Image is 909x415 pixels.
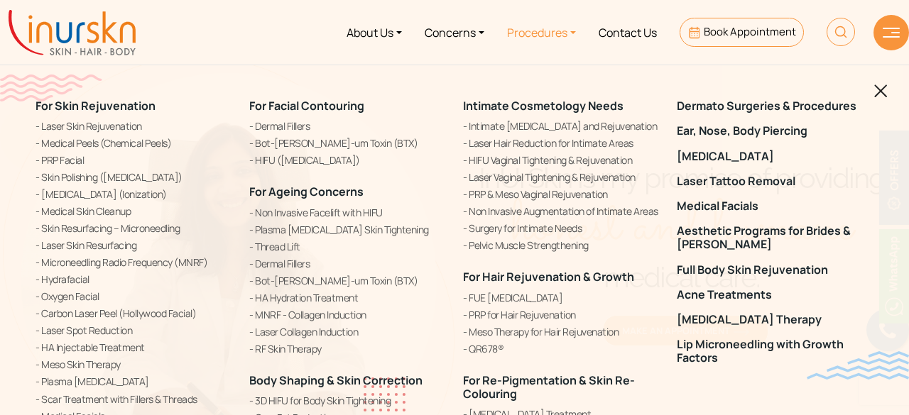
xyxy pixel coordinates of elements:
[463,204,660,218] a: Non Invasive Augmentation of Intimate Areas
[249,306,446,321] a: MNRF - Collagen Induction
[677,313,873,326] a: [MEDICAL_DATA] Therapy
[36,289,232,304] a: Oxygen Facial
[677,262,873,276] a: Full Body Skin Rejuvenation
[249,184,364,199] a: For Ageing Concerns
[249,341,446,355] a: RF Skin Therapy
[249,289,446,304] a: HA Hydration Treatment
[36,98,156,114] a: For Skin Rejuvenation
[249,118,446,133] a: Dermal Fillers
[463,98,624,114] a: Intimate Cosmetology Needs
[249,393,446,408] a: 3D HIFU for Body Skin Tightening
[677,175,873,188] a: Laser Tattoo Removal
[463,289,660,304] a: FUE [MEDICAL_DATA]
[36,391,232,406] a: Scar Treatment with Fillers & Threads
[36,221,232,236] a: Skin Resurfacing – Microneedling
[36,357,232,372] a: Meso Skin Therapy
[496,6,587,59] a: Procedures
[36,204,232,218] a: Medical Skin Cleanup
[36,118,232,133] a: Laser Skin Rejuvenation
[335,6,413,59] a: About Us
[874,84,888,98] img: blackclosed
[36,306,232,321] a: Carbon Laser Peel (Hollywood Facial)
[677,99,873,113] a: Dermato Surgeries & Procedures
[677,338,873,365] a: Lip Microneedling with Growth Factors
[827,18,855,46] img: HeaderSearch
[463,341,660,355] a: QR678®
[677,124,873,138] a: Ear, Nose, Body Piercing
[249,135,446,150] a: Bot-[PERSON_NAME]-um Toxin (BTX)
[36,272,232,287] a: Hydrafacial
[9,10,136,55] img: inurskn-logo
[704,24,796,39] span: Book Appointment
[249,372,423,387] a: Body Shaping & Skin Correction
[463,372,635,401] a: For Re-Pigmentation & Skin Re-Colouring
[36,255,232,270] a: Microneedling Radio Frequency (MNRF)
[463,170,660,184] a: Laser Vaginal Tightening & Rejuvenation
[36,238,232,253] a: Laser Skin Resurfacing
[36,153,232,167] a: PRP Facial
[36,135,232,150] a: Medical Peels (Chemical Peels)
[587,6,668,59] a: Contact Us
[677,288,873,301] a: Acne Treatments
[36,340,232,355] a: HA Injectable Treatment
[463,187,660,201] a: PRP & Meso Vaginal Rejuvenation
[677,199,873,213] a: Medical Facials
[463,221,660,236] a: Surgery for Intimate Needs
[249,98,364,114] a: For Facial Contouring
[463,323,660,338] a: Meso Therapy for Hair Rejuvenation
[249,272,446,287] a: Bot-[PERSON_NAME]-um Toxin (BTX)
[463,153,660,167] a: HIFU Vaginal Tightening & Rejuvenation
[463,118,660,133] a: Intimate [MEDICAL_DATA] and Rejuvenation
[680,18,804,47] a: Book Appointment
[249,323,446,338] a: Laser Collagen Induction
[883,28,900,38] img: hamLine.svg
[463,238,660,253] a: Pelvic Muscle Strengthening
[36,187,232,201] a: [MEDICAL_DATA] (Ionization)
[463,306,660,321] a: PRP for Hair Rejuvenation
[249,238,446,253] a: Thread Lift
[249,255,446,270] a: Dermal Fillers
[463,135,660,150] a: Laser Hair Reduction for Intimate Areas
[249,204,446,219] a: Non Invasive Facelift with HIFU
[249,153,446,167] a: HIFU ([MEDICAL_DATA])
[36,374,232,389] a: Plasma [MEDICAL_DATA]
[36,323,232,338] a: Laser Spot Reduction
[249,221,446,236] a: Plasma [MEDICAL_DATA] Skin Tightening
[413,6,496,59] a: Concerns
[677,149,873,162] a: [MEDICAL_DATA]
[36,170,232,184] a: Skin Polishing ([MEDICAL_DATA])
[463,269,634,284] a: For Hair Rejuvenation & Growth
[677,224,873,251] a: Aesthetic Programs for Brides & [PERSON_NAME]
